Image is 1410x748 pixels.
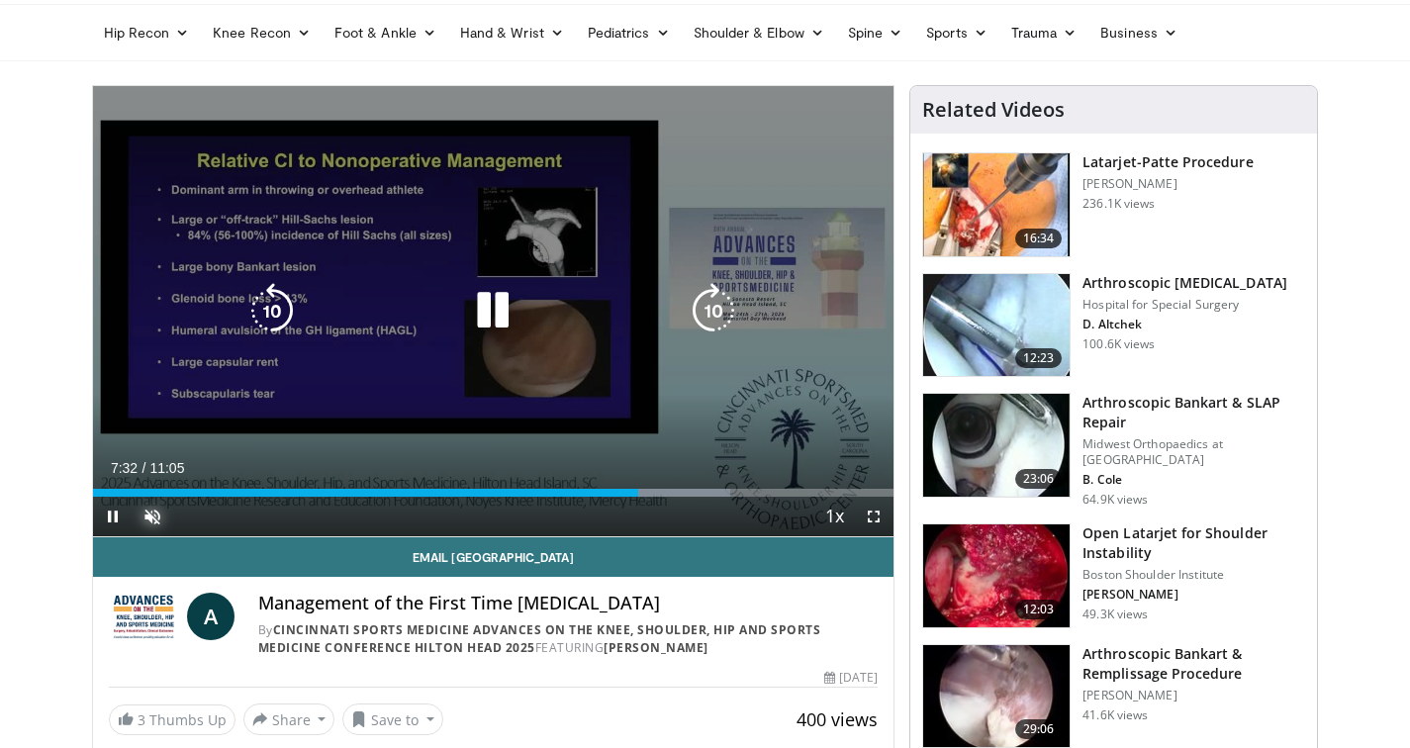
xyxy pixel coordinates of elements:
[142,460,146,476] span: /
[323,13,448,52] a: Foot & Ankle
[258,621,879,657] div: By FEATURING
[836,13,914,52] a: Spine
[1082,273,1287,293] h3: Arthroscopic [MEDICAL_DATA]
[1082,317,1287,332] p: D. Altchek
[923,524,1070,627] img: 944938_3.png.150x105_q85_crop-smart_upscale.jpg
[922,393,1305,508] a: 23:06 Arthroscopic Bankart & SLAP Repair Midwest Orthopaedics at [GEOGRAPHIC_DATA] B. Cole 64.9K ...
[1082,472,1305,488] p: B. Cole
[1082,523,1305,563] h3: Open Latarjet for Shoulder Instability
[93,497,133,536] button: Pause
[1015,348,1063,368] span: 12:23
[922,98,1065,122] h4: Related Videos
[1015,600,1063,619] span: 12:03
[1015,229,1063,248] span: 16:34
[797,707,878,731] span: 400 views
[576,13,682,52] a: Pediatrics
[1082,567,1305,583] p: Boston Shoulder Institute
[1082,707,1148,723] p: 41.6K views
[138,710,145,729] span: 3
[922,273,1305,378] a: 12:23 Arthroscopic [MEDICAL_DATA] Hospital for Special Surgery D. Altchek 100.6K views
[1082,688,1305,703] p: [PERSON_NAME]
[604,639,708,656] a: [PERSON_NAME]
[93,86,894,537] video-js: Video Player
[109,593,179,640] img: Cincinnati Sports Medicine Advances on the Knee, Shoulder, Hip and Sports Medicine Conference Hil...
[187,593,235,640] a: A
[201,13,323,52] a: Knee Recon
[923,645,1070,748] img: wolf_3.png.150x105_q85_crop-smart_upscale.jpg
[1015,469,1063,489] span: 23:06
[1082,196,1155,212] p: 236.1K views
[999,13,1089,52] a: Trauma
[1015,719,1063,739] span: 29:06
[923,394,1070,497] img: cole_0_3.png.150x105_q85_crop-smart_upscale.jpg
[149,460,184,476] span: 11:05
[1082,393,1305,432] h3: Arthroscopic Bankart & SLAP Repair
[914,13,999,52] a: Sports
[824,669,878,687] div: [DATE]
[93,537,894,577] a: Email [GEOGRAPHIC_DATA]
[448,13,576,52] a: Hand & Wrist
[258,621,821,656] a: Cincinnati Sports Medicine Advances on the Knee, Shoulder, Hip and Sports Medicine Conference Hil...
[923,274,1070,377] img: 10039_3.png.150x105_q85_crop-smart_upscale.jpg
[1082,336,1155,352] p: 100.6K views
[1082,152,1253,172] h3: Latarjet-Patte Procedure
[923,153,1070,256] img: 617583_3.png.150x105_q85_crop-smart_upscale.jpg
[258,593,879,614] h4: Management of the First Time [MEDICAL_DATA]
[133,497,172,536] button: Unmute
[814,497,854,536] button: Playback Rate
[1082,587,1305,603] p: [PERSON_NAME]
[342,703,443,735] button: Save to
[243,703,335,735] button: Share
[109,704,235,735] a: 3 Thumbs Up
[1082,644,1305,684] h3: Arthroscopic Bankart & Remplissage Procedure
[1088,13,1189,52] a: Business
[92,13,202,52] a: Hip Recon
[922,152,1305,257] a: 16:34 Latarjet-Patte Procedure [PERSON_NAME] 236.1K views
[854,497,893,536] button: Fullscreen
[111,460,138,476] span: 7:32
[1082,607,1148,622] p: 49.3K views
[93,489,894,497] div: Progress Bar
[1082,297,1287,313] p: Hospital for Special Surgery
[1082,436,1305,468] p: Midwest Orthopaedics at [GEOGRAPHIC_DATA]
[1082,492,1148,508] p: 64.9K views
[922,523,1305,628] a: 12:03 Open Latarjet for Shoulder Instability Boston Shoulder Institute [PERSON_NAME] 49.3K views
[1082,176,1253,192] p: [PERSON_NAME]
[682,13,836,52] a: Shoulder & Elbow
